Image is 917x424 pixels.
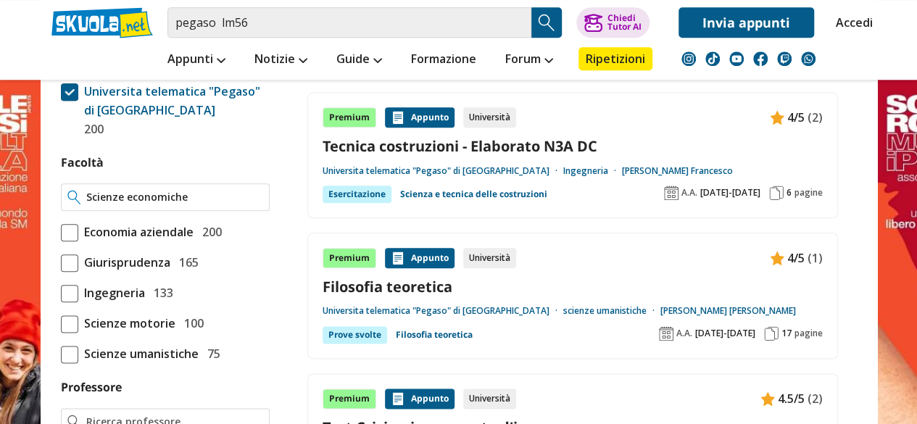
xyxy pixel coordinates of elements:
[202,344,220,363] span: 75
[78,223,194,241] span: Economia aziendale
[563,305,660,317] a: scienze umanistiche
[578,47,652,70] a: Ripetizioni
[463,248,516,268] div: Università
[67,190,81,204] img: Ricerca facoltà
[700,187,760,199] span: [DATE]-[DATE]
[787,187,792,199] span: 6
[664,186,679,200] img: Anno accademico
[86,190,262,204] input: Ricerca facoltà
[681,187,697,199] span: A.A.
[808,389,823,408] span: (2)
[323,248,376,268] div: Premium
[794,328,823,339] span: pagine
[400,186,547,203] a: Scienza e tecnica delle costruzioni
[323,107,376,128] div: Premium
[167,7,531,38] input: Cerca appunti, riassunti o versioni
[607,14,641,31] div: Chiedi Tutor AI
[705,51,720,66] img: tiktok
[391,110,405,125] img: Appunti contenuto
[760,391,775,406] img: Appunti contenuto
[676,328,692,339] span: A.A.
[729,51,744,66] img: youtube
[78,283,145,302] span: Ingegneria
[385,388,455,409] div: Appunto
[531,7,562,38] button: Search Button
[463,107,516,128] div: Università
[660,305,796,317] a: [PERSON_NAME] [PERSON_NAME]
[323,186,391,203] div: Esercitazione
[196,223,222,241] span: 200
[173,253,199,272] span: 165
[777,51,792,66] img: twitch
[407,47,480,73] a: Formazione
[78,314,175,333] span: Scienze motorie
[323,277,823,296] a: Filosofia teoretica
[385,248,455,268] div: Appunto
[770,251,784,265] img: Appunti contenuto
[396,326,473,344] a: Filosofia teoretica
[251,47,311,73] a: Notizie
[391,251,405,265] img: Appunti contenuto
[808,108,823,127] span: (2)
[323,305,563,317] a: Universita telematica "Pegaso" di [GEOGRAPHIC_DATA]
[753,51,768,66] img: facebook
[787,249,805,267] span: 4/5
[794,187,823,199] span: pagine
[808,249,823,267] span: (1)
[78,82,270,120] span: Universita telematica "Pegaso" di [GEOGRAPHIC_DATA]
[323,165,563,177] a: Universita telematica "Pegaso" di [GEOGRAPHIC_DATA]
[78,344,199,363] span: Scienze umanistiche
[323,388,376,409] div: Premium
[778,389,805,408] span: 4.5/5
[764,326,779,341] img: Pagine
[576,7,650,38] button: ChiediTutor AI
[78,120,104,138] span: 200
[681,51,696,66] img: instagram
[78,253,170,272] span: Giurisprudenza
[563,165,622,177] a: Ingegneria
[333,47,386,73] a: Guide
[659,326,673,341] img: Anno accademico
[178,314,204,333] span: 100
[770,110,784,125] img: Appunti contenuto
[323,136,823,156] a: Tecnica costruzioni - Elaborato N3A DC
[502,47,557,73] a: Forum
[61,379,122,395] label: Professore
[695,328,755,339] span: [DATE]-[DATE]
[148,283,173,302] span: 133
[679,7,814,38] a: Invia appunti
[536,12,557,33] img: Cerca appunti, riassunti o versioni
[385,107,455,128] div: Appunto
[61,154,104,170] label: Facoltà
[463,388,516,409] div: Università
[323,326,387,344] div: Prove svolte
[787,108,805,127] span: 4/5
[781,328,792,339] span: 17
[836,7,866,38] a: Accedi
[391,391,405,406] img: Appunti contenuto
[801,51,816,66] img: WhatsApp
[769,186,784,200] img: Pagine
[164,47,229,73] a: Appunti
[622,165,733,177] a: [PERSON_NAME] Francesco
